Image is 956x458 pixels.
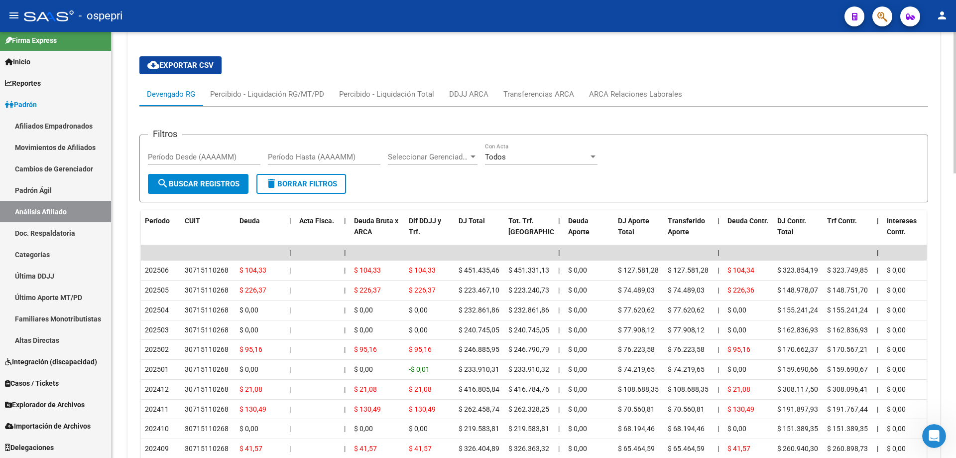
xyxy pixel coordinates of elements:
[459,217,485,225] span: DJ Total
[777,405,818,413] span: $ 191.897,93
[827,306,868,314] span: $ 155.241,24
[455,210,504,254] datatable-header-cell: DJ Total
[558,345,560,353] span: |
[148,127,182,141] h3: Filtros
[409,385,432,393] span: $ 21,08
[668,385,709,393] span: $ 108.688,35
[350,210,405,254] datatable-header-cell: Deuda Bruta x ARCA
[568,345,587,353] span: $ 0,00
[723,210,773,254] datatable-header-cell: Deuda Contr.
[409,266,436,274] span: $ 104,33
[568,405,587,413] span: $ 0,00
[409,286,436,294] span: $ 226,37
[79,5,122,27] span: - ospepri
[936,9,948,21] mat-icon: person
[508,425,549,433] span: $ 219.583,81
[727,286,754,294] span: $ 226,36
[717,217,719,225] span: |
[717,345,719,353] span: |
[508,266,549,274] span: $ 451.331,13
[145,385,169,393] span: 202412
[145,345,169,353] span: 202502
[185,324,229,336] div: 30715110268
[145,266,169,274] span: 202506
[185,285,229,296] div: 30715110268
[145,405,169,413] span: 202411
[289,326,291,334] span: |
[558,385,560,393] span: |
[295,210,340,254] datatable-header-cell: Acta Fisca.
[239,217,260,225] span: Deuda
[354,266,381,274] span: $ 104,33
[485,153,506,161] span: Todos
[354,217,398,236] span: Deuda Bruta x ARCA
[887,266,906,274] span: $ 0,00
[887,385,906,393] span: $ 0,00
[508,365,549,373] span: $ 233.910,32
[887,217,917,236] span: Intereses Contr.
[185,344,229,355] div: 30715110268
[145,326,169,334] span: 202503
[558,217,560,225] span: |
[5,56,30,67] span: Inicio
[344,405,346,413] span: |
[459,445,499,453] span: $ 326.404,89
[727,306,746,314] span: $ 0,00
[727,445,750,453] span: $ 41,57
[668,266,709,274] span: $ 127.581,28
[922,424,946,448] iframe: Intercom live chat
[289,445,291,453] span: |
[508,345,549,353] span: $ 246.790,79
[827,405,868,413] span: $ 191.767,44
[508,217,576,236] span: Tot. Trf. [GEOGRAPHIC_DATA]
[344,385,346,393] span: |
[344,445,346,453] span: |
[299,217,334,225] span: Acta Fisca.
[185,384,229,395] div: 30715110268
[289,385,291,393] span: |
[5,35,57,46] span: Firma Express
[717,385,719,393] span: |
[618,345,655,353] span: $ 76.223,58
[877,405,878,413] span: |
[668,405,705,413] span: $ 70.560,81
[508,326,549,334] span: $ 240.745,05
[727,385,750,393] span: $ 21,08
[717,326,719,334] span: |
[717,306,719,314] span: |
[668,306,705,314] span: $ 77.620,62
[508,385,549,393] span: $ 416.784,76
[185,423,229,435] div: 30715110268
[5,421,91,432] span: Importación de Archivos
[354,425,373,433] span: $ 0,00
[823,210,873,254] datatable-header-cell: Trf Contr.
[777,345,818,353] span: $ 170.662,37
[344,425,346,433] span: |
[449,89,488,100] div: DDJJ ARCA
[614,210,664,254] datatable-header-cell: DJ Aporte Total
[887,286,906,294] span: $ 0,00
[145,286,169,294] span: 202505
[459,365,499,373] span: $ 233.910,31
[409,425,428,433] span: $ 0,00
[717,365,719,373] span: |
[827,425,868,433] span: $ 151.389,35
[409,445,432,453] span: $ 41,57
[727,266,754,274] span: $ 104,34
[459,405,499,413] span: $ 262.458,74
[157,179,239,188] span: Buscar Registros
[618,385,659,393] span: $ 108.688,35
[147,61,214,70] span: Exportar CSV
[877,445,878,453] span: |
[210,89,324,100] div: Percibido - Liquidación RG/MT/PD
[147,89,195,100] div: Devengado RG
[459,266,499,274] span: $ 451.435,46
[145,365,169,373] span: 202501
[717,445,719,453] span: |
[344,345,346,353] span: |
[354,405,381,413] span: $ 130,49
[185,265,229,276] div: 30715110268
[558,425,560,433] span: |
[558,445,560,453] span: |
[827,217,857,225] span: Trf Contr.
